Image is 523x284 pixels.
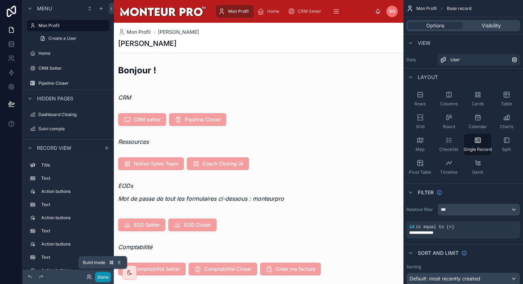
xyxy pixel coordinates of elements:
[438,54,520,65] a: User
[27,63,110,74] a: CRM Setter
[83,260,105,265] span: Build mode
[255,5,284,18] a: Home
[447,6,471,11] span: Base record
[439,147,458,152] span: Checklist
[440,101,458,107] span: Columns
[286,5,326,18] a: CRM Setter
[409,169,431,175] span: Pivot Table
[38,51,108,56] label: Home
[418,40,430,47] span: View
[418,249,459,257] span: Sort And Limit
[27,109,110,120] a: Dashboard Closing
[27,20,110,31] a: Mon Profil
[406,134,434,155] button: Map
[27,123,110,135] a: Suivi compta
[118,28,151,36] a: Mon Profil
[409,225,414,230] span: id
[464,134,491,155] button: Single Record
[38,80,108,86] label: Pipeline Closer
[493,88,520,110] button: Table
[426,22,444,29] span: Options
[450,57,460,63] span: User
[41,175,107,181] label: Text
[440,169,458,175] span: Timeline
[41,202,107,207] label: Text
[493,111,520,132] button: Charts
[502,147,511,152] span: Split
[41,241,107,247] label: Action buttons
[38,65,108,71] label: CRM Setter
[389,9,395,14] span: BG
[406,264,421,270] label: Sorting
[27,78,110,89] a: Pipeline Closer
[41,162,107,168] label: Title
[41,254,107,260] label: Text
[406,207,435,212] label: Relative filter
[416,6,437,11] span: Mon Profil
[37,144,72,151] span: Record view
[414,101,426,107] span: Rows
[38,126,108,132] label: Suivi compta
[41,215,107,221] label: Action buttons
[38,112,108,117] label: Dashboard Closing
[158,28,199,36] a: [PERSON_NAME]
[500,124,513,130] span: Charts
[36,33,110,44] a: Create a User
[472,169,483,175] span: Gantt
[37,5,52,12] span: Menu
[406,57,435,63] label: Data
[406,111,434,132] button: Grid
[435,157,463,178] button: Timeline
[472,101,484,107] span: Cards
[464,147,492,152] span: Single Record
[435,88,463,110] button: Columns
[493,134,520,155] button: Split
[127,28,151,36] span: Mon Profil
[406,157,434,178] button: Pivot Table
[443,124,455,130] span: Board
[416,124,424,130] span: Grid
[418,189,434,196] span: Filter
[41,189,107,194] label: Action buttons
[482,22,501,29] span: Visibility
[298,9,321,14] span: CRM Setter
[48,36,76,41] span: Create a User
[501,101,512,107] span: Table
[117,260,122,265] span: E
[228,9,249,14] span: Mon Profil
[418,74,438,81] span: Layout
[38,23,105,28] label: Mon Profil
[469,124,487,130] span: Calendar
[435,134,463,155] button: Checklist
[41,228,107,234] label: Text
[416,225,454,230] span: is equal to (=)
[212,4,375,19] div: scrollable content
[416,147,424,152] span: Map
[27,137,110,149] a: Progression élèves
[95,272,111,282] button: Done
[27,48,110,59] a: Home
[464,111,491,132] button: Calendar
[118,38,176,48] h1: [PERSON_NAME]
[37,95,73,102] span: Hidden pages
[435,111,463,132] button: Board
[23,156,114,270] div: scrollable content
[216,5,254,18] a: Mon Profil
[464,88,491,110] button: Cards
[464,157,491,178] button: Gantt
[267,9,279,14] span: Home
[406,88,434,110] button: Rows
[120,6,207,17] img: App logo
[41,268,107,273] label: Action buttons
